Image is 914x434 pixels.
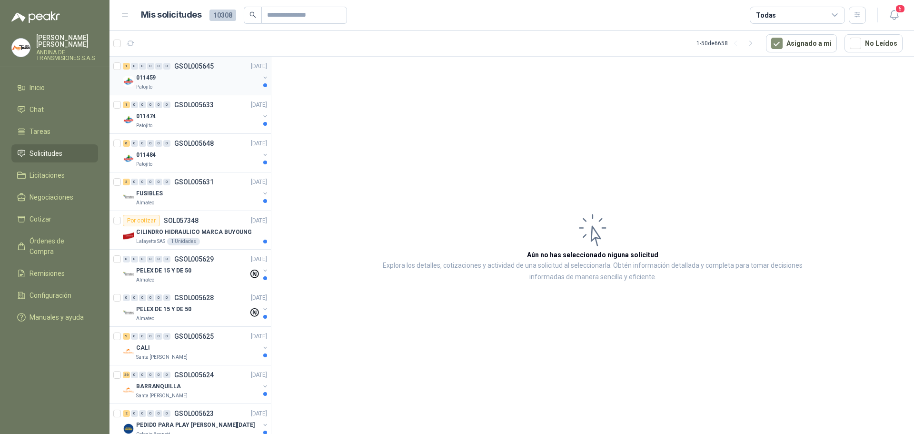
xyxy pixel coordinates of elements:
div: 0 [147,63,154,70]
div: 0 [155,372,162,378]
p: [DATE] [251,62,267,71]
p: [DATE] [251,371,267,380]
div: 1 Unidades [167,238,200,245]
img: Company Logo [12,39,30,57]
img: Company Logo [123,230,134,242]
p: [DATE] [251,216,267,225]
p: GSOL005625 [174,333,214,340]
a: Inicio [11,79,98,97]
p: Almatec [136,276,154,284]
p: [DATE] [251,178,267,187]
div: 0 [139,63,146,70]
div: 0 [155,63,162,70]
div: 0 [163,333,170,340]
p: [DATE] [251,332,267,341]
span: Solicitudes [30,148,62,159]
span: 5 [895,4,905,13]
div: 0 [155,410,162,417]
div: 0 [139,294,146,301]
img: Company Logo [123,269,134,280]
img: Company Logo [123,76,134,87]
p: [DATE] [251,293,267,303]
div: 0 [123,294,130,301]
p: PELEX DE 15 Y DE 50 [136,266,191,275]
div: 0 [163,294,170,301]
div: 1 - 50 de 6658 [696,36,758,51]
div: 0 [131,140,138,147]
p: GSOL005629 [174,256,214,262]
a: 0 0 0 0 0 0 GSOL005629[DATE] Company LogoPELEX DE 15 Y DE 50Almatec [123,253,269,284]
p: PEDIDO PARA PLAY [PERSON_NAME][DATE] [136,421,255,430]
span: Negociaciones [30,192,73,202]
a: 6 0 0 0 0 0 GSOL005648[DATE] Company Logo011484Patojito [123,138,269,168]
button: Asignado a mi [766,34,837,52]
div: 0 [131,101,138,108]
h1: Mis solicitudes [141,8,202,22]
p: SOL057348 [164,217,199,224]
p: Explora los detalles, cotizaciones y actividad de una solicitud al seleccionarla. Obtén informaci... [367,260,819,283]
p: CALI [136,343,150,353]
h3: Aún no has seleccionado niguna solicitud [527,250,658,260]
p: GSOL005628 [174,294,214,301]
div: 0 [139,333,146,340]
div: 0 [139,179,146,185]
p: Lafayette SAS [136,238,165,245]
img: Company Logo [123,153,134,164]
span: search [249,11,256,18]
img: Company Logo [123,192,134,203]
a: 36 0 0 0 0 0 GSOL005624[DATE] Company LogoBARRANQUILLASanta [PERSON_NAME] [123,369,269,400]
div: 0 [163,372,170,378]
span: Tareas [30,126,50,137]
div: 3 [123,179,130,185]
a: 0 0 0 0 0 0 GSOL005628[DATE] Company LogoPELEX DE 15 Y DE 50Almatec [123,292,269,323]
div: 0 [155,333,162,340]
div: 0 [163,63,170,70]
p: GSOL005648 [174,140,214,147]
div: 0 [131,294,138,301]
span: Cotizar [30,214,51,224]
p: CILINDRO HIDRAULICO MARCA BUYOUNG [136,228,252,237]
div: 1 [123,63,130,70]
a: Configuración [11,286,98,304]
div: 0 [131,179,138,185]
span: Remisiones [30,268,65,279]
div: Por cotizar [123,215,160,226]
div: 0 [163,101,170,108]
div: 0 [123,256,130,262]
div: 0 [139,140,146,147]
img: Company Logo [123,307,134,319]
p: PELEX DE 15 Y DE 50 [136,305,191,314]
p: [DATE] [251,101,267,110]
div: 0 [139,410,146,417]
div: 0 [147,410,154,417]
p: GSOL005645 [174,63,214,70]
img: Company Logo [123,346,134,357]
a: Solicitudes [11,144,98,162]
div: 0 [131,333,138,340]
p: Almatec [136,315,154,323]
div: 0 [163,179,170,185]
a: Chat [11,101,98,119]
a: Manuales y ayuda [11,308,98,326]
p: [PERSON_NAME] [PERSON_NAME] [36,34,98,48]
span: Configuración [30,290,71,301]
div: 0 [163,140,170,147]
div: 0 [147,333,154,340]
button: 5 [885,7,903,24]
p: Almatec [136,199,154,207]
button: No Leídos [844,34,903,52]
span: Órdenes de Compra [30,236,89,257]
div: 1 [123,101,130,108]
p: [DATE] [251,409,267,418]
p: GSOL005623 [174,410,214,417]
p: GSOL005633 [174,101,214,108]
p: [DATE] [251,255,267,264]
div: 0 [131,63,138,70]
a: Licitaciones [11,166,98,184]
p: Patojito [136,83,152,91]
div: 0 [147,179,154,185]
p: Patojito [136,122,152,130]
p: Santa [PERSON_NAME] [136,392,188,400]
div: Todas [756,10,776,20]
div: 2 [123,410,130,417]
